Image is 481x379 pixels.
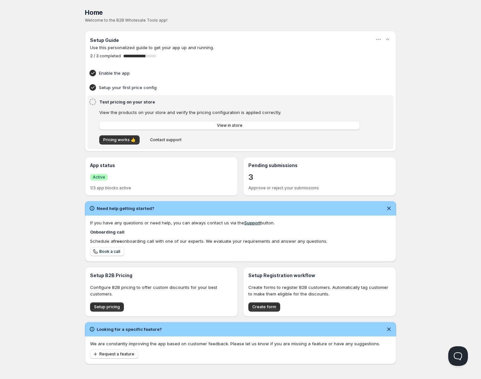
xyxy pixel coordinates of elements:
[248,185,391,191] p: Approve or reject your submissions
[248,272,391,279] h3: Setup Registration workflow
[99,84,362,91] h4: Setup your first price config
[248,302,280,312] button: Create form
[90,350,138,359] button: Request a feature
[90,272,233,279] h3: Setup B2B Pricing
[99,249,120,254] span: Book a call
[99,70,362,76] h4: Enable the app
[90,247,124,256] a: Book a call
[384,325,394,334] button: Dismiss notification
[90,162,233,169] h3: App status
[113,238,122,244] b: free
[97,326,162,332] h2: Looking for a specific feature?
[85,9,103,16] span: Home
[217,123,242,128] span: View in store
[248,162,391,169] h3: Pending submissions
[90,44,391,51] p: Use this personalized guide to get your app up and running.
[90,284,233,297] p: Configure B2B pricing to offer custom discounts for your best customers.
[248,172,253,182] a: 3
[252,304,276,310] span: Create form
[90,302,124,312] button: Setup pricing
[99,121,360,130] a: View in store
[94,304,120,310] span: Setup pricing
[93,175,105,180] span: Active
[90,185,233,191] p: 1/3 app blocks active
[146,135,185,144] button: Contact support
[244,220,260,225] a: Support
[448,346,468,366] iframe: Help Scout Beacon - Open
[103,137,136,142] span: Pricing works 👍
[90,53,121,59] span: 2 / 3 completed
[99,99,362,105] h4: Test pricing on your store
[97,205,154,212] h2: Need help getting started?
[99,351,134,357] span: Request a feature
[90,174,108,180] a: SuccessActive
[90,229,391,235] h4: Onboarding call
[90,238,391,244] div: Schedule a onboarding call with one of our experts. We evaluate your requirements and answer any ...
[384,204,394,213] button: Dismiss notification
[90,37,119,44] h3: Setup Guide
[90,340,391,347] p: We are constantly improving the app based on customer feedback. Please let us know if you are mis...
[85,18,396,23] p: Welcome to the B2B Wholesale Tools app!
[99,135,140,144] button: Pricing works 👍
[90,219,391,226] div: If you have any questions or need help, you can always contact us via the button.
[248,284,391,297] p: Create forms to register B2B customers. Automatically tag customer to make them eligible for the ...
[150,137,182,142] span: Contact support
[99,109,360,116] p: View the products on your store and verify the pricing configuration is applied correctly.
